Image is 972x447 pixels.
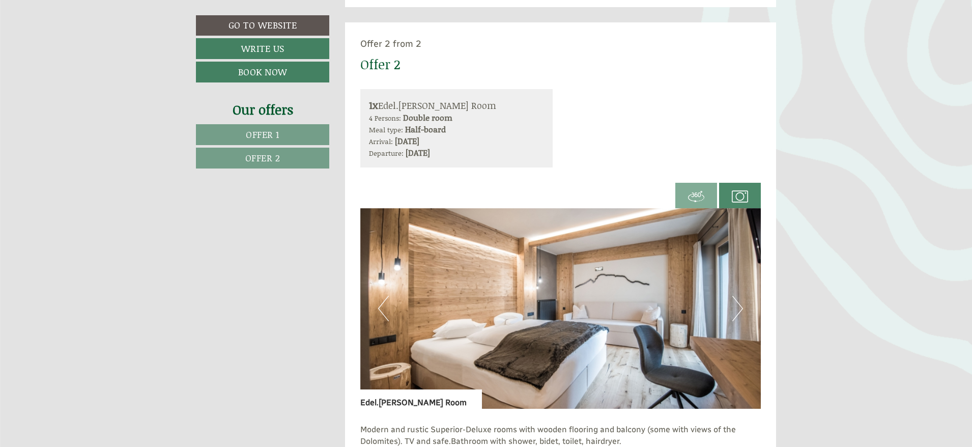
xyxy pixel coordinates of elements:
[196,100,329,119] div: Our offers
[732,188,748,205] img: camera.svg
[245,151,280,164] span: Offer 2
[378,296,389,321] button: Previous
[360,208,761,409] img: image
[369,148,404,158] small: Departure:
[369,113,401,123] small: 4 Persons:
[360,389,482,409] div: Edel.[PERSON_NAME] Room
[196,38,329,59] a: Write us
[405,123,446,135] b: Half-board
[688,188,704,205] img: 360-grad.svg
[369,98,378,112] b: 1x
[196,62,329,82] a: Book now
[369,124,403,135] small: Meal type:
[360,55,400,74] div: Offer 2
[246,128,279,141] span: Offer 1
[369,136,393,147] small: Arrival:
[732,296,743,321] button: Next
[360,38,421,49] span: Offer 2 from 2
[369,98,545,113] div: Edel.[PERSON_NAME] Room
[403,111,452,123] b: Double room
[406,147,430,158] b: [DATE]
[196,15,329,36] a: Go to website
[395,135,419,147] b: [DATE]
